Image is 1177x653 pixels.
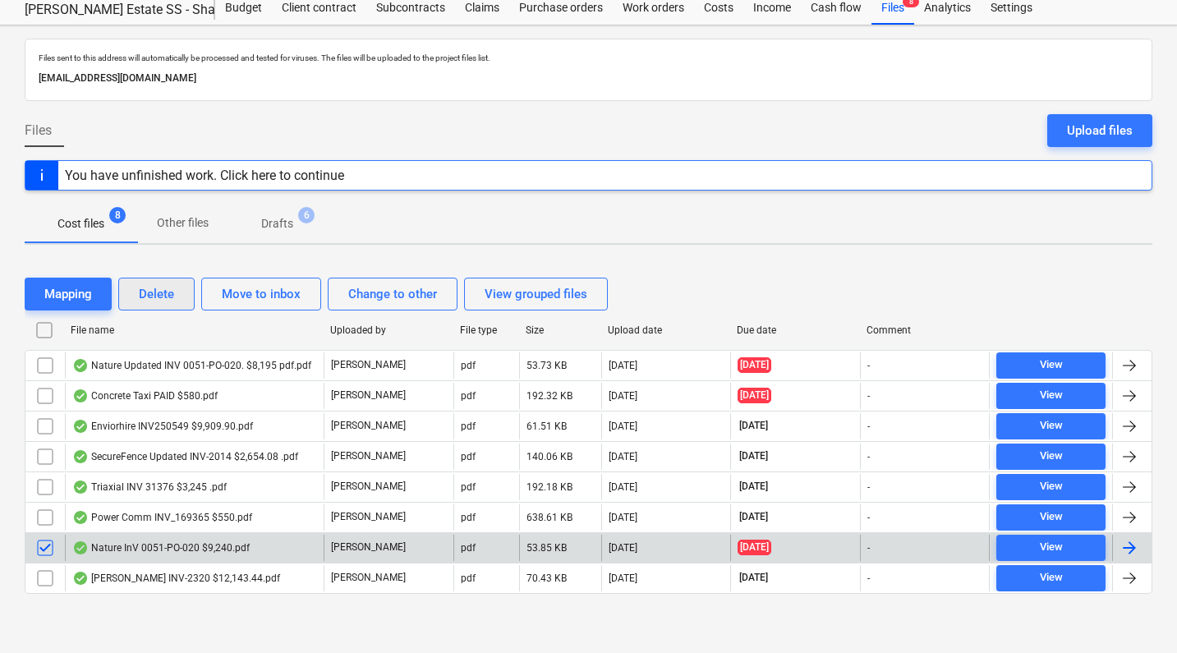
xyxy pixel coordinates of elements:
[609,451,637,462] div: [DATE]
[526,324,595,336] div: Size
[609,421,637,432] div: [DATE]
[609,390,637,402] div: [DATE]
[738,571,770,585] span: [DATE]
[738,357,771,373] span: [DATE]
[461,542,476,554] div: pdf
[331,540,406,554] p: [PERSON_NAME]
[1047,114,1152,147] button: Upload files
[1040,477,1063,496] div: View
[139,283,174,305] div: Delete
[72,450,298,463] div: SecureFence Updated INV-2014 $2,654.08 .pdf
[201,278,321,310] button: Move to inbox
[39,70,1138,87] p: [EMAIL_ADDRESS][DOMAIN_NAME]
[867,390,870,402] div: -
[526,481,572,493] div: 192.18 KB
[867,481,870,493] div: -
[526,360,567,371] div: 53.73 KB
[996,474,1106,500] button: View
[867,421,870,432] div: -
[867,360,870,371] div: -
[72,389,218,402] div: Concrete Taxi PAID $580.pdf
[526,390,572,402] div: 192.32 KB
[485,283,587,305] div: View grouped files
[1067,120,1133,141] div: Upload files
[867,512,870,523] div: -
[72,511,89,524] div: OCR finished
[72,572,89,585] div: OCR finished
[118,278,195,310] button: Delete
[461,512,476,523] div: pdf
[25,278,112,310] button: Mapping
[72,481,89,494] div: OCR finished
[330,324,447,336] div: Uploaded by
[609,360,637,371] div: [DATE]
[738,388,771,403] span: [DATE]
[608,324,724,336] div: Upload date
[996,352,1106,379] button: View
[738,480,770,494] span: [DATE]
[867,324,983,336] div: Comment
[526,573,567,584] div: 70.43 KB
[1040,386,1063,405] div: View
[609,542,637,554] div: [DATE]
[737,324,853,336] div: Due date
[464,278,608,310] button: View grouped files
[996,535,1106,561] button: View
[609,481,637,493] div: [DATE]
[526,542,567,554] div: 53.85 KB
[25,2,195,19] div: [PERSON_NAME] Estate SS - Shade Structure
[331,571,406,585] p: [PERSON_NAME]
[57,215,104,232] p: Cost files
[72,541,250,554] div: Nature InV 0051-PO-020 $9,240.pdf
[996,383,1106,409] button: View
[331,480,406,494] p: [PERSON_NAME]
[72,389,89,402] div: OCR finished
[72,450,89,463] div: OCR finished
[1095,574,1177,653] div: Chat Widget
[72,572,280,585] div: [PERSON_NAME] INV-2320 $12,143.44.pdf
[738,449,770,463] span: [DATE]
[867,542,870,554] div: -
[996,444,1106,470] button: View
[461,573,476,584] div: pdf
[65,168,344,183] div: You have unfinished work. Click here to continue
[996,504,1106,531] button: View
[738,419,770,433] span: [DATE]
[1040,568,1063,587] div: View
[738,540,771,555] span: [DATE]
[461,360,476,371] div: pdf
[609,573,637,584] div: [DATE]
[72,359,89,372] div: OCR finished
[157,214,209,232] p: Other files
[1040,538,1063,557] div: View
[298,207,315,223] span: 6
[1040,508,1063,527] div: View
[39,53,1138,63] p: Files sent to this address will automatically be processed and tested for viruses. The files will...
[867,451,870,462] div: -
[609,512,637,523] div: [DATE]
[461,451,476,462] div: pdf
[526,512,572,523] div: 638.61 KB
[331,358,406,372] p: [PERSON_NAME]
[71,324,317,336] div: File name
[25,121,52,140] span: Files
[44,283,92,305] div: Mapping
[996,413,1106,439] button: View
[348,283,437,305] div: Change to other
[72,420,89,433] div: OCR finished
[867,573,870,584] div: -
[72,359,311,372] div: Nature Updated INV 0051-PO-020. $8,195 pdf.pdf
[1040,356,1063,375] div: View
[331,419,406,433] p: [PERSON_NAME]
[331,510,406,524] p: [PERSON_NAME]
[1040,447,1063,466] div: View
[1040,416,1063,435] div: View
[526,421,567,432] div: 61.51 KB
[526,451,572,462] div: 140.06 KB
[72,420,253,433] div: Enviorhire INV250549 $9,909.90.pdf
[461,390,476,402] div: pdf
[328,278,457,310] button: Change to other
[461,421,476,432] div: pdf
[72,511,252,524] div: Power Comm INV_169365 $550.pdf
[109,207,126,223] span: 8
